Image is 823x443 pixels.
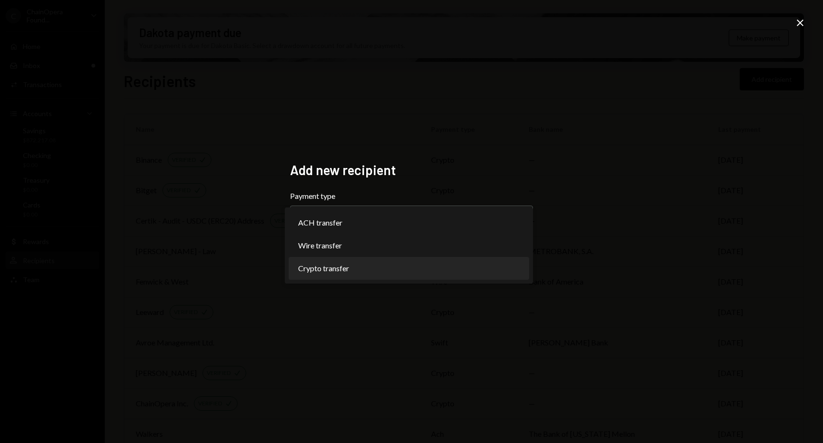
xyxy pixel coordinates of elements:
span: Crypto transfer [298,263,349,274]
label: Payment type [290,190,533,202]
span: Wire transfer [298,240,342,251]
span: ACH transfer [298,217,342,228]
h2: Add new recipient [290,161,533,179]
button: Payment type [290,206,533,232]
